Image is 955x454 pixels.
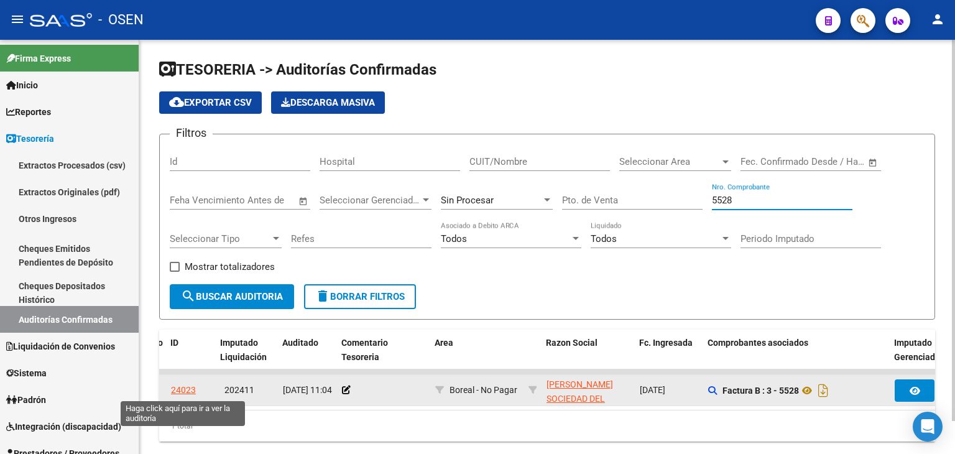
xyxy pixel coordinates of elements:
input: Fecha fin [802,156,862,167]
span: Auditado [282,338,318,348]
span: Tesorería [6,132,54,146]
datatable-header-cell: Comentario Tesoreria [336,330,430,371]
span: Seleccionar Area [619,156,720,167]
span: [DATE] [640,385,665,395]
span: Padrón [6,393,46,407]
datatable-header-cell: Fc. Ingresada [634,330,703,371]
span: Mostrar totalizadores [185,259,275,274]
span: Exportar CSV [169,97,252,108]
button: Borrar Filtros [304,284,416,309]
app-download-masive: Descarga masiva de comprobantes (adjuntos) [271,91,385,114]
span: Seleccionar Gerenciador [320,195,420,206]
datatable-header-cell: ID [165,330,215,371]
span: Imputado Liquidación [220,338,267,362]
div: 1 total [159,410,935,442]
button: Open calendar [866,155,880,170]
mat-icon: search [181,289,196,303]
mat-icon: cloud_download [169,95,184,109]
span: 202411 [224,385,254,395]
span: Borrar Filtros [315,291,405,302]
span: Descarga Masiva [281,97,375,108]
span: Sin Procesar [441,195,494,206]
span: Sistema [6,366,47,380]
mat-icon: menu [10,12,25,27]
span: Boreal - No Pagar [450,385,517,395]
div: 24023 [171,383,196,397]
span: Seleccionar Tipo [170,233,270,244]
i: Descargar documento [815,381,831,401]
datatable-header-cell: Razon Social [541,330,634,371]
datatable-header-cell: Comprobantes asociados [703,330,889,371]
button: Buscar Auditoria [170,284,294,309]
span: Fc. Ingresada [639,338,693,348]
input: Fecha inicio [740,156,791,167]
datatable-header-cell: Auditado [277,330,336,371]
span: TESORERIA -> Auditorías Confirmadas [159,61,436,78]
strong: Factura B : 3 - 5528 [722,386,799,396]
span: Inicio [6,78,38,92]
span: Buscar Auditoria [181,291,283,302]
span: Firma Express [6,52,71,65]
span: Comprobantes asociados [708,338,808,348]
span: [PERSON_NAME] SOCIEDAD DEL ESTADO E. E. [547,379,613,418]
mat-icon: delete [315,289,330,303]
span: Area [435,338,453,348]
span: Integración (discapacidad) [6,420,121,433]
span: Procesado [121,338,163,348]
span: [DATE] 11:04 [283,385,332,395]
span: Liquidación de Convenios [6,340,115,353]
div: Open Intercom Messenger [913,412,943,442]
div: - 30717091929 [547,378,630,404]
datatable-header-cell: Area [430,330,523,371]
span: Imputado Gerenciador [894,338,943,362]
datatable-header-cell: Imputado Liquidación [215,330,277,371]
button: Exportar CSV [159,91,262,114]
span: - OSEN [98,6,144,34]
mat-icon: person [930,12,945,27]
button: Open calendar [297,194,311,208]
span: Comentario Tesoreria [341,338,388,362]
span: Todos [591,233,617,244]
span: ID [170,338,178,348]
span: Razon Social [546,338,597,348]
span: Todos [441,233,467,244]
button: Descarga Masiva [271,91,385,114]
h3: Filtros [170,124,213,142]
span: Reportes [6,105,51,119]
